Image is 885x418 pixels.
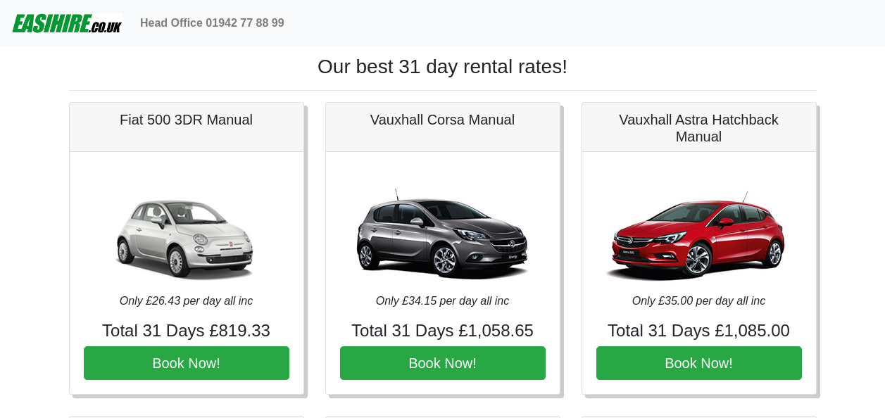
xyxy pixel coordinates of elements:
button: Book Now! [596,346,802,380]
img: Vauxhall Corsa Manual [344,166,541,293]
i: Only £34.15 per day all inc [376,295,509,307]
b: Head Office 01942 77 88 99 [140,17,284,29]
h4: Total 31 Days £1,085.00 [596,321,802,341]
h4: Total 31 Days £819.33 [84,321,289,341]
i: Only £26.43 per day all inc [120,295,253,307]
img: easihire_logo_small.png [11,9,123,37]
i: Only £35.00 per day all inc [632,295,765,307]
a: Head Office 01942 77 88 99 [134,9,290,37]
h5: Vauxhall Astra Hatchback Manual [596,111,802,145]
h4: Total 31 Days £1,058.65 [340,321,546,341]
h5: Vauxhall Corsa Manual [340,111,546,128]
img: Vauxhall Astra Hatchback Manual [601,166,798,293]
img: Fiat 500 3DR Manual [88,166,285,293]
h5: Fiat 500 3DR Manual [84,111,289,128]
button: Book Now! [84,346,289,380]
h1: Our best 31 day rental rates! [69,55,817,79]
button: Book Now! [340,346,546,380]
